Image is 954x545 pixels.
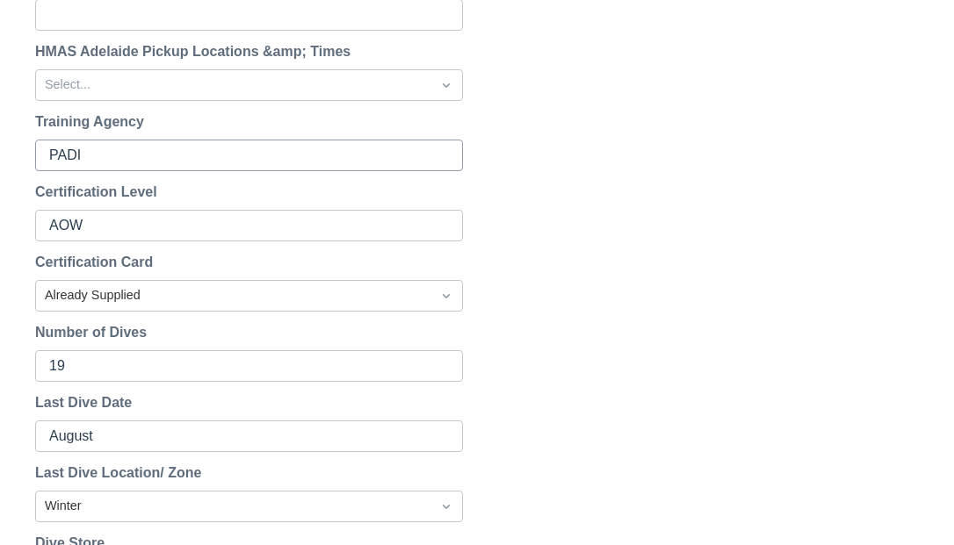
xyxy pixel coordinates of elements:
span: Dropdown icon [437,76,455,94]
span: Dropdown icon [437,287,455,305]
label: Last Dive Location/ Zone [35,463,208,484]
label: HMAS Adelaide Pickup Locations &amp; Times [35,41,358,62]
label: Certification Level [35,182,164,203]
label: Last Dive Date [35,392,139,413]
label: Number of Dives [35,322,154,343]
span: Dropdown icon [437,498,455,515]
label: Certification Card [35,252,160,273]
label: Training Agency [35,111,151,133]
